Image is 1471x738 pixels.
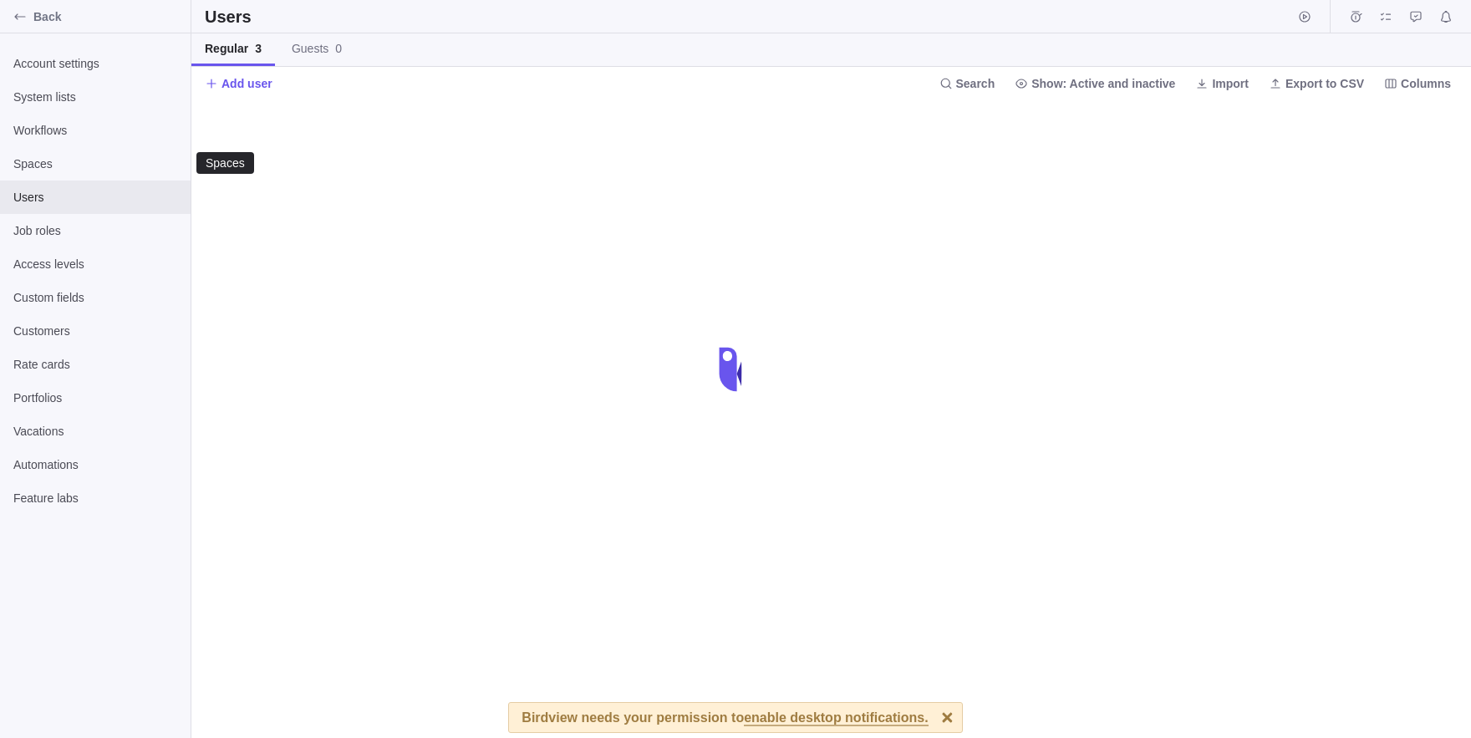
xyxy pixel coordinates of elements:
[13,55,177,72] span: Account settings
[1212,75,1249,92] span: Import
[1293,5,1316,28] span: Start timer
[1377,72,1458,95] span: Columns
[191,33,275,66] a: Regular3
[13,155,177,172] span: Spaces
[13,356,177,373] span: Rate cards
[33,8,184,25] span: Back
[1404,13,1428,26] a: Approval requests
[204,156,247,170] div: Spaces
[205,5,255,28] h2: Users
[292,40,342,57] span: Guests
[13,289,177,306] span: Custom fields
[13,222,177,239] span: Job roles
[13,456,177,473] span: Automations
[13,122,177,139] span: Workflows
[933,72,1002,95] span: Search
[1404,5,1428,28] span: Approval requests
[1344,13,1367,26] a: Time logs
[1031,75,1175,92] span: Show: Active and inactive
[278,33,355,66] a: Guests0
[13,389,177,406] span: Portfolios
[1344,5,1367,28] span: Time logs
[1008,72,1182,95] span: Show: Active and inactive
[255,42,262,55] span: 3
[13,189,177,206] span: Users
[1434,5,1458,28] span: Notifications
[1374,5,1397,28] span: My assignments
[1189,72,1255,95] span: Import
[205,40,262,57] span: Regular
[956,75,995,92] span: Search
[13,89,177,105] span: System lists
[335,42,342,55] span: 0
[205,72,272,95] span: Add user
[1434,13,1458,26] a: Notifications
[1262,72,1371,95] span: Export to CSV
[1374,13,1397,26] a: My assignments
[13,256,177,272] span: Access levels
[221,75,272,92] span: Add user
[13,323,177,339] span: Customers
[744,711,928,726] span: enable desktop notifications.
[522,703,928,732] div: Birdview needs your permission to
[1401,75,1451,92] span: Columns
[13,423,177,440] span: Vacations
[13,490,177,506] span: Feature labs
[1285,75,1364,92] span: Export to CSV
[702,336,769,403] div: loading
